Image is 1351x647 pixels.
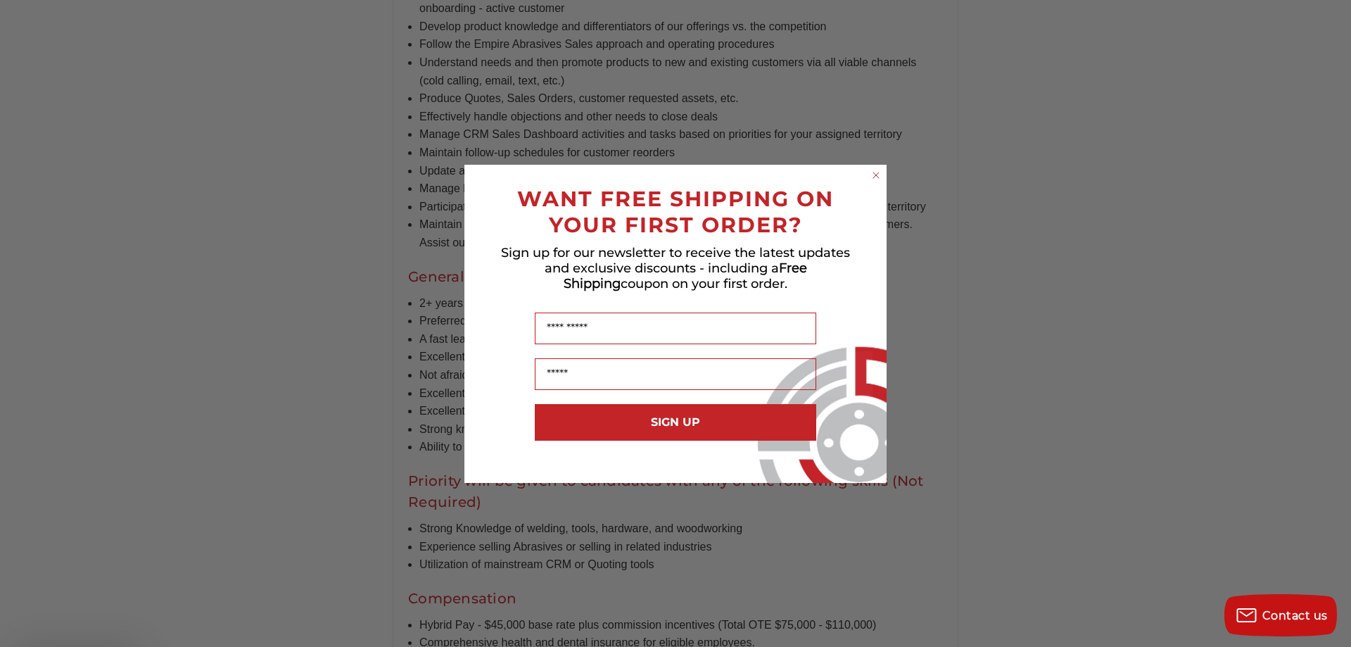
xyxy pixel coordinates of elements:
button: Close dialog [869,168,883,182]
button: SIGN UP [535,404,816,441]
span: WANT FREE SHIPPING ON YOUR FIRST ORDER? [517,186,834,238]
input: Email [535,358,816,390]
span: Sign up for our newsletter to receive the latest updates and exclusive discounts - including a co... [501,245,850,291]
span: Contact us [1262,609,1328,622]
button: Contact us [1224,594,1337,636]
span: Free Shipping [564,260,807,291]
